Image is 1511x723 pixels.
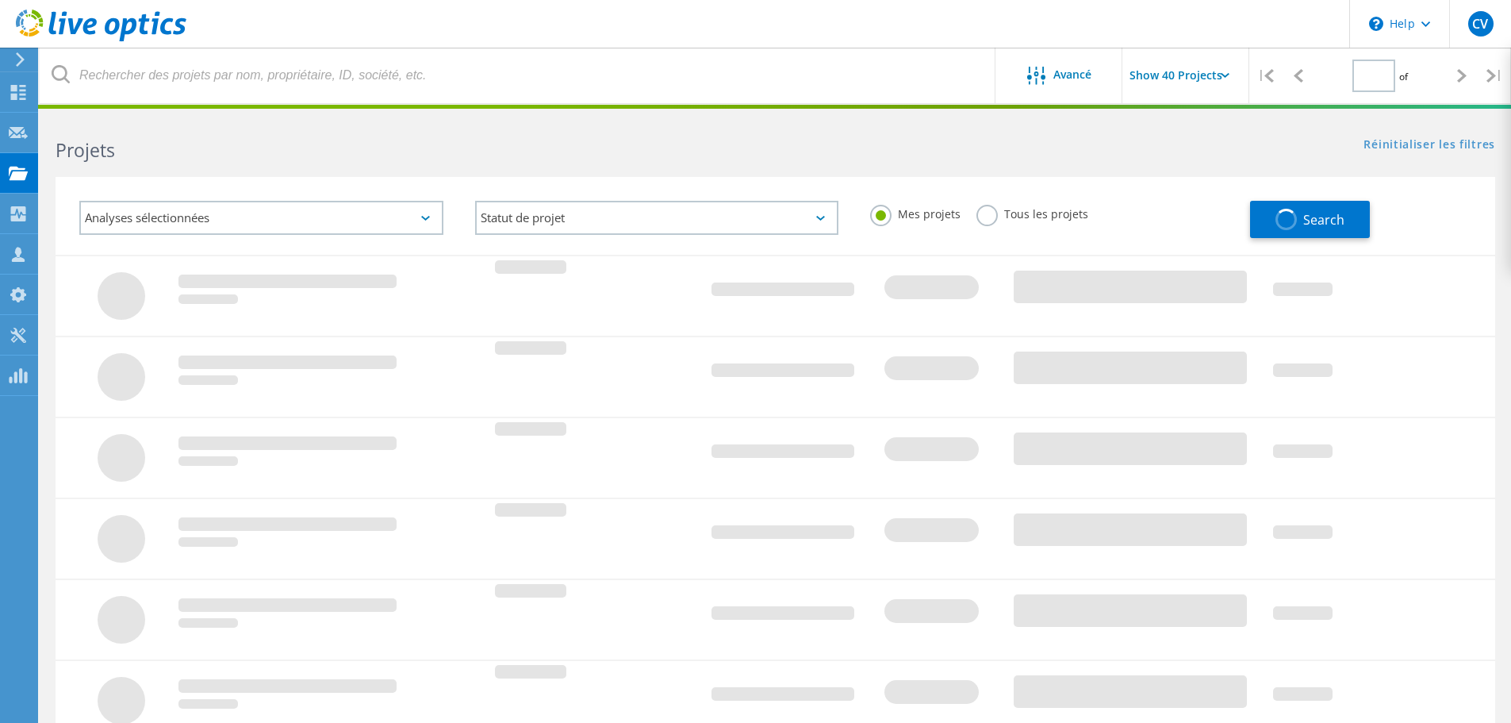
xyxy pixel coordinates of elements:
[976,205,1088,220] label: Tous les projets
[1369,17,1383,31] svg: \n
[1250,201,1370,238] button: Search
[870,205,961,220] label: Mes projets
[475,201,839,235] div: Statut de projet
[56,137,115,163] b: Projets
[40,48,996,103] input: Rechercher des projets par nom, propriétaire, ID, société, etc.
[1399,70,1408,83] span: of
[1472,17,1488,30] span: CV
[1303,211,1344,229] span: Search
[1478,48,1511,104] div: |
[1363,139,1495,152] a: Réinitialiser les filtres
[1053,69,1091,80] span: Avancé
[1249,48,1282,104] div: |
[79,201,443,235] div: Analyses sélectionnées
[16,33,186,44] a: Live Optics Dashboard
